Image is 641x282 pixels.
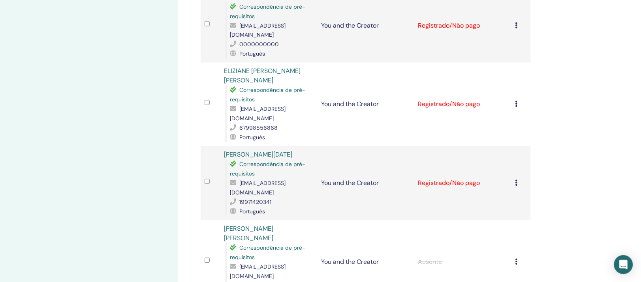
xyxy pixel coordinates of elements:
span: [EMAIL_ADDRESS][DOMAIN_NAME] [230,106,286,122]
div: Open Intercom Messenger [614,255,633,274]
a: [PERSON_NAME][DATE] [224,151,292,159]
span: Correspondência de pré-requisitos [230,87,305,103]
a: [PERSON_NAME] [PERSON_NAME] [224,225,273,243]
span: Correspondência de pré-requisitos [230,3,305,20]
span: Português [239,208,265,215]
span: Português [239,50,265,58]
span: [EMAIL_ADDRESS][DOMAIN_NAME] [230,180,286,196]
span: 19971420341 [239,199,271,206]
span: [EMAIL_ADDRESS][DOMAIN_NAME] [230,22,286,39]
span: Correspondência de pré-requisitos [230,161,305,177]
span: 67998556868 [239,125,278,132]
td: You and the Creator [317,63,414,146]
a: ELIZIANE [PERSON_NAME] [PERSON_NAME] [224,67,301,85]
td: You and the Creator [317,146,414,220]
span: [EMAIL_ADDRESS][DOMAIN_NAME] [230,263,286,280]
span: Correspondência de pré-requisitos [230,245,305,261]
span: 0000000000 [239,41,279,48]
span: Português [239,134,265,141]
